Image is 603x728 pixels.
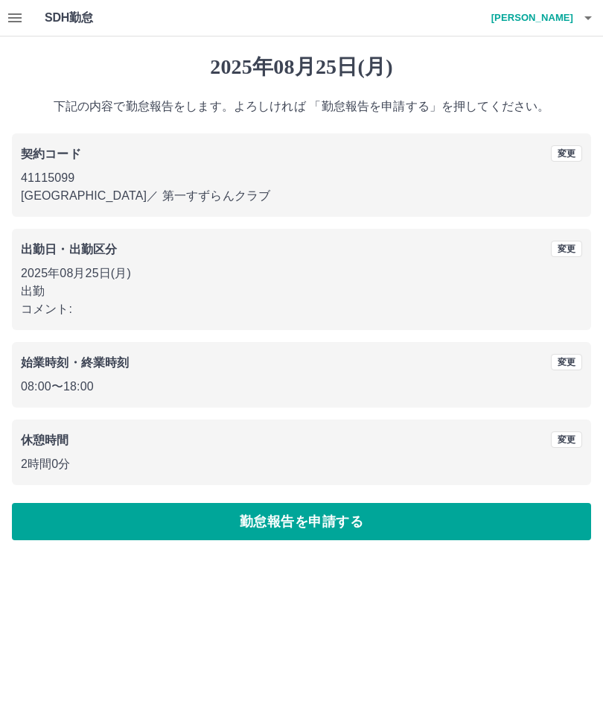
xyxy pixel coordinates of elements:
button: 変更 [551,241,582,257]
p: 41115099 [21,169,582,187]
b: 休憩時間 [21,434,69,446]
button: 変更 [551,354,582,370]
button: 変更 [551,431,582,448]
p: 2時間0分 [21,455,582,473]
b: 始業時刻・終業時刻 [21,356,129,369]
b: 契約コード [21,148,81,160]
p: [GEOGRAPHIC_DATA] ／ 第一すずらんクラブ [21,187,582,205]
p: 出勤 [21,282,582,300]
h1: 2025年08月25日(月) [12,54,591,80]
p: 下記の内容で勤怠報告をします。よろしければ 「勤怠報告を申請する」を押してください。 [12,98,591,115]
p: コメント: [21,300,582,318]
button: 勤怠報告を申請する [12,503,591,540]
button: 変更 [551,145,582,162]
b: 出勤日・出勤区分 [21,243,117,256]
p: 08:00 〜 18:00 [21,378,582,396]
p: 2025年08月25日(月) [21,265,582,282]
